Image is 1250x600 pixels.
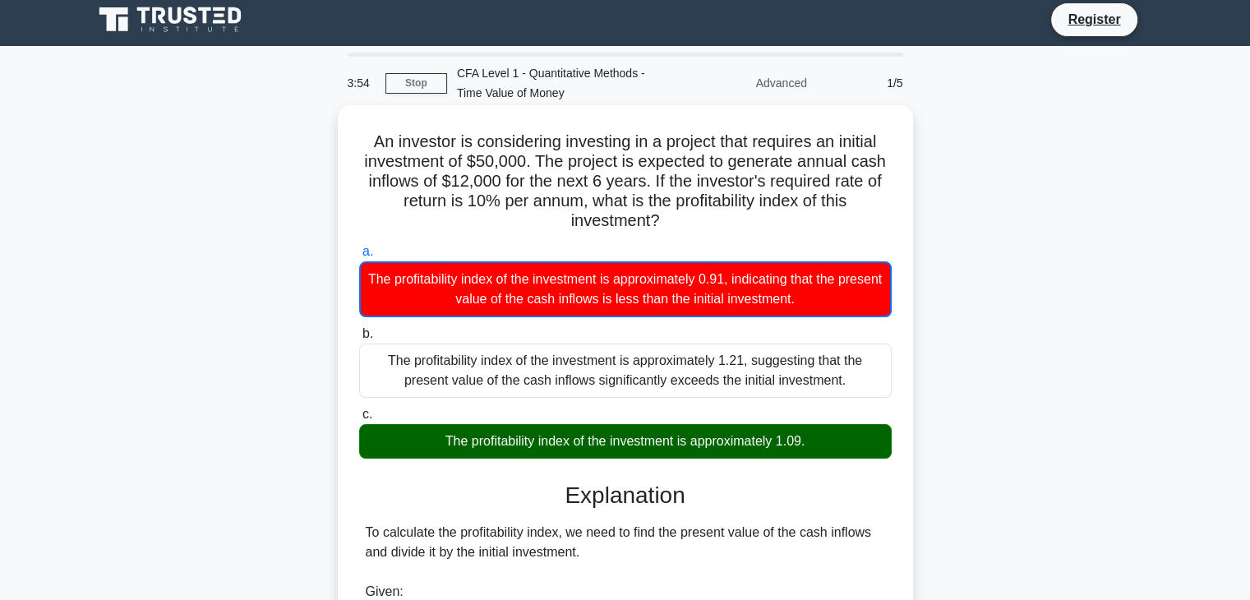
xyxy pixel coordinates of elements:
[359,261,892,317] div: The profitability index of the investment is approximately 0.91, indicating that the present valu...
[369,482,882,510] h3: Explanation
[362,326,373,340] span: b.
[1058,9,1130,30] a: Register
[673,67,817,99] div: Advanced
[357,132,893,232] h5: An investor is considering investing in a project that requires an initial investment of $50,000....
[385,73,447,94] a: Stop
[447,57,673,109] div: CFA Level 1 - Quantitative Methods - Time Value of Money
[362,244,373,258] span: a.
[359,424,892,459] div: The profitability index of the investment is approximately 1.09.
[817,67,913,99] div: 1/5
[338,67,385,99] div: 3:54
[359,344,892,398] div: The profitability index of the investment is approximately 1.21, suggesting that the present valu...
[362,407,372,421] span: c.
